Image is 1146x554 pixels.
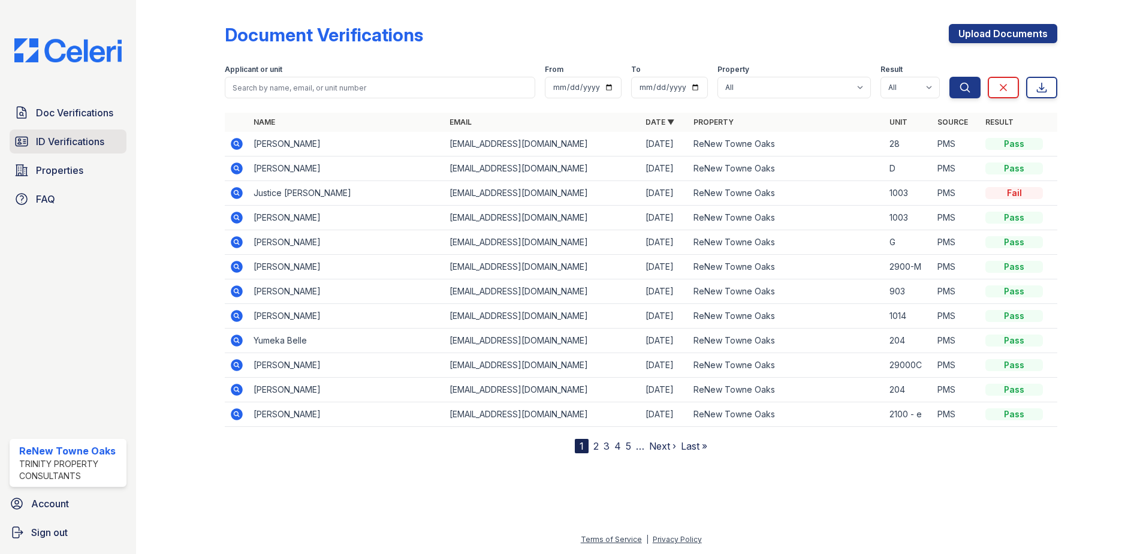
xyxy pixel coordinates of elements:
[933,181,981,206] td: PMS
[254,118,275,127] a: Name
[631,65,641,74] label: To
[885,132,933,156] td: 28
[641,181,689,206] td: [DATE]
[445,132,641,156] td: [EMAIL_ADDRESS][DOMAIN_NAME]
[689,132,885,156] td: ReNew Towne Oaks
[885,402,933,427] td: 2100 - e
[933,230,981,255] td: PMS
[10,158,126,182] a: Properties
[985,384,1043,396] div: Pass
[646,535,649,544] div: |
[641,304,689,329] td: [DATE]
[933,255,981,279] td: PMS
[933,156,981,181] td: PMS
[604,440,610,452] a: 3
[641,206,689,230] td: [DATE]
[933,279,981,304] td: PMS
[641,255,689,279] td: [DATE]
[445,206,641,230] td: [EMAIL_ADDRESS][DOMAIN_NAME]
[5,492,131,516] a: Account
[885,378,933,402] td: 204
[933,378,981,402] td: PMS
[985,285,1043,297] div: Pass
[885,230,933,255] td: G
[249,206,445,230] td: [PERSON_NAME]
[641,329,689,353] td: [DATE]
[880,65,903,74] label: Result
[646,118,674,127] a: Date ▼
[641,378,689,402] td: [DATE]
[649,440,676,452] a: Next ›
[689,353,885,378] td: ReNew Towne Oaks
[249,378,445,402] td: [PERSON_NAME]
[249,230,445,255] td: [PERSON_NAME]
[575,439,589,453] div: 1
[641,402,689,427] td: [DATE]
[19,458,122,482] div: Trinity Property Consultants
[450,118,472,127] a: Email
[985,408,1043,420] div: Pass
[693,118,734,127] a: Property
[10,130,126,153] a: ID Verifications
[545,65,563,74] label: From
[10,187,126,211] a: FAQ
[31,496,69,511] span: Account
[689,329,885,353] td: ReNew Towne Oaks
[641,230,689,255] td: [DATE]
[249,181,445,206] td: Justice [PERSON_NAME]
[689,206,885,230] td: ReNew Towne Oaks
[885,279,933,304] td: 903
[445,378,641,402] td: [EMAIL_ADDRESS][DOMAIN_NAME]
[249,353,445,378] td: [PERSON_NAME]
[689,304,885,329] td: ReNew Towne Oaks
[717,65,749,74] label: Property
[445,304,641,329] td: [EMAIL_ADDRESS][DOMAIN_NAME]
[445,329,641,353] td: [EMAIL_ADDRESS][DOMAIN_NAME]
[249,255,445,279] td: [PERSON_NAME]
[249,304,445,329] td: [PERSON_NAME]
[933,132,981,156] td: PMS
[249,279,445,304] td: [PERSON_NAME]
[985,335,1043,347] div: Pass
[249,132,445,156] td: [PERSON_NAME]
[445,255,641,279] td: [EMAIL_ADDRESS][DOMAIN_NAME]
[933,206,981,230] td: PMS
[985,118,1014,127] a: Result
[985,236,1043,248] div: Pass
[985,138,1043,150] div: Pass
[36,134,104,149] span: ID Verifications
[985,310,1043,322] div: Pass
[641,279,689,304] td: [DATE]
[636,439,644,453] span: …
[985,187,1043,199] div: Fail
[581,535,642,544] a: Terms of Service
[5,520,131,544] a: Sign out
[985,212,1043,224] div: Pass
[225,65,282,74] label: Applicant or unit
[19,444,122,458] div: ReNew Towne Oaks
[985,359,1043,371] div: Pass
[689,378,885,402] td: ReNew Towne Oaks
[689,402,885,427] td: ReNew Towne Oaks
[10,101,126,125] a: Doc Verifications
[249,329,445,353] td: Yumeka Belle
[933,402,981,427] td: PMS
[937,118,968,127] a: Source
[985,162,1043,174] div: Pass
[249,402,445,427] td: [PERSON_NAME]
[885,353,933,378] td: 29000C
[225,24,423,46] div: Document Verifications
[933,353,981,378] td: PMS
[249,156,445,181] td: [PERSON_NAME]
[885,156,933,181] td: D
[5,38,131,62] img: CE_Logo_Blue-a8612792a0a2168367f1c8372b55b34899dd931a85d93a1a3d3e32e68fde9ad4.png
[681,440,707,452] a: Last »
[36,106,113,120] span: Doc Verifications
[689,181,885,206] td: ReNew Towne Oaks
[889,118,907,127] a: Unit
[641,132,689,156] td: [DATE]
[885,181,933,206] td: 1003
[933,304,981,329] td: PMS
[445,181,641,206] td: [EMAIL_ADDRESS][DOMAIN_NAME]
